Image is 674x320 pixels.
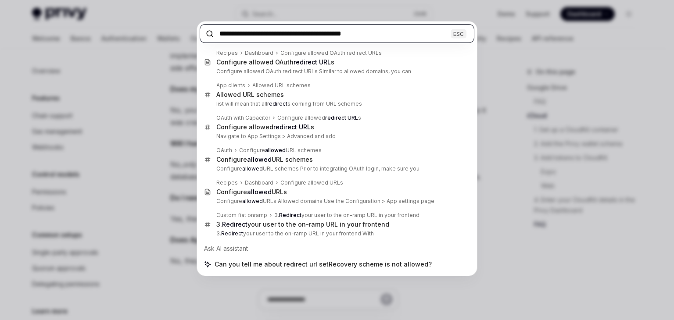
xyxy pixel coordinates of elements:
div: Dashboard [245,179,273,186]
b: redirect URL [325,114,358,121]
p: 3. your user to the on-ramp URL in your frontend With [216,230,456,237]
p: list will mean that all s coming from URL schemes [216,100,456,107]
p: Configure URLs Allowed domains Use the Configuration > App settings page [216,198,456,205]
div: Allowed URL schemes [252,82,311,89]
div: Configure allowed s [216,123,314,131]
div: Dashboard [245,50,273,57]
b: redirect URL [273,123,311,131]
div: Configure URL schemes [216,156,313,164]
b: allowed [242,165,263,172]
b: redirect URL [294,58,331,66]
b: Redirect [221,230,243,237]
p: Configure allowed OAuth redirect URLs Similar to allowed domains, you can [216,68,456,75]
div: Configure URL schemes [239,147,322,154]
div: Configure URLs [216,188,287,196]
div: 3. your user to the on-ramp URL in your frontend [216,220,389,228]
span: Can you tell me about redirect url setRecovery scheme is not allowed? [215,260,432,269]
div: OAuth with Capacitor [216,114,270,121]
b: allowed [242,198,263,204]
div: 3. your user to the on-ramp URL in your frontend [274,212,419,219]
p: Navigate to App Settings > Advanced and add [216,133,456,140]
div: Recipes [216,50,238,57]
b: redirect [267,100,287,107]
div: Ask AI assistant [200,241,474,256]
div: App clients [216,82,245,89]
div: OAuth [216,147,232,154]
div: Configure allowed s [277,114,361,121]
div: Recipes [216,179,238,186]
div: Allowed URL schemes [216,91,284,99]
b: allowed [265,147,286,153]
b: Redirect [279,212,301,218]
div: Configure allowed URLs [280,179,343,186]
b: Redirect [222,220,247,228]
b: allowed [247,188,272,196]
div: Configure allowed OAuth redirect URLs [280,50,382,57]
div: Configure allowed OAuth s [216,58,334,66]
div: Custom fiat onramp [216,212,267,219]
p: Configure URL schemes Prior to integrating OAuth login, make sure you [216,165,456,172]
b: allowed [247,156,272,163]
